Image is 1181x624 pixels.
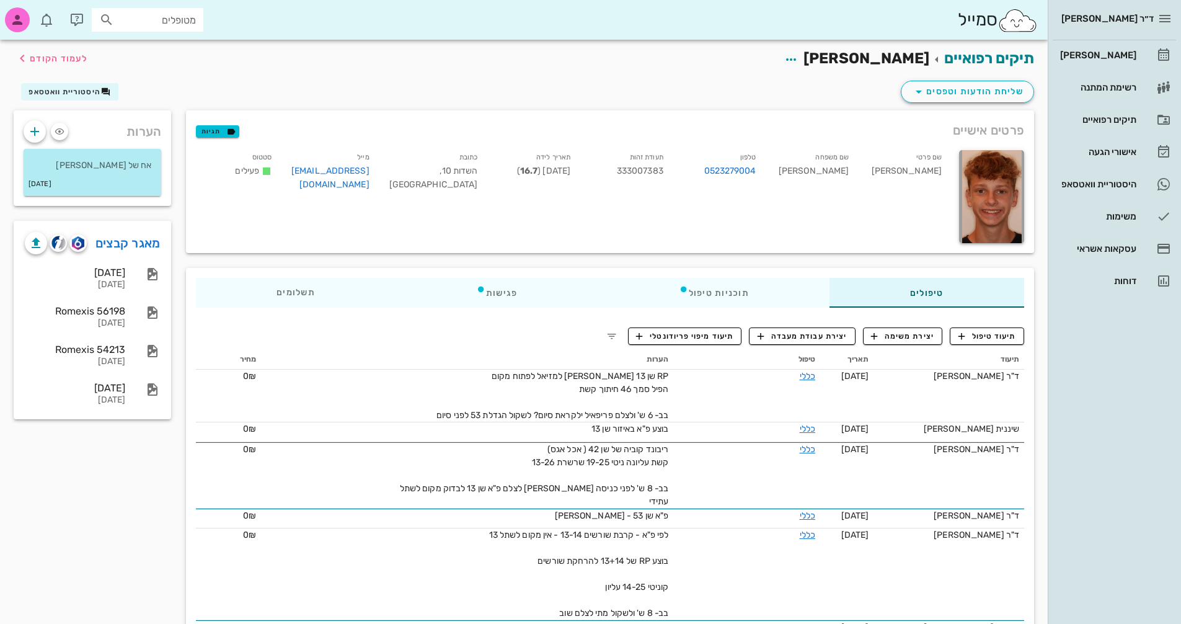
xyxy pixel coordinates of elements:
[749,328,855,345] button: יצירת עבודת מעבדה
[878,422,1019,435] div: שיננית [PERSON_NAME]
[673,350,820,370] th: טיפול
[357,153,369,161] small: מייל
[800,371,815,381] a: כללי
[276,288,315,297] span: תשלומים
[517,166,570,176] span: [DATE] ( )
[1058,50,1136,60] div: [PERSON_NAME]
[520,166,537,176] strong: 16.7
[50,234,67,252] button: cliniview logo
[871,331,934,342] span: יצירת משימה
[1058,212,1136,221] div: משימות
[863,328,943,345] button: יצירת משימה
[30,53,87,64] span: לעמוד הקודם
[800,424,815,434] a: כללי
[859,148,952,199] div: [PERSON_NAME]
[1058,115,1136,125] div: תיקים רפואיים
[958,331,1016,342] span: תיעוד טיפול
[1058,244,1136,254] div: עסקאות אשראי
[800,510,815,521] a: כללי
[916,153,942,161] small: שם פרטי
[878,528,1019,542] div: ד"ר [PERSON_NAME]
[389,179,478,190] span: [GEOGRAPHIC_DATA]
[704,164,756,178] a: 0523279004
[820,350,874,370] th: תאריך
[1061,13,1154,24] span: ד״ר [PERSON_NAME]
[874,350,1024,370] th: תיעוד
[997,8,1038,33] img: SmileCloud logo
[958,7,1038,33] div: סמייל
[95,233,161,253] a: מאגר קבצים
[628,328,742,345] button: תיעוד מיפוי פריודונטלי
[1053,202,1176,231] a: משימות
[1053,73,1176,102] a: רשימת המתנה
[944,50,1034,67] a: תיקים רפואיים
[878,509,1019,522] div: ד"ר [PERSON_NAME]
[800,530,815,540] a: כללי
[15,47,87,69] button: לעמוד הקודם
[878,443,1019,456] div: ד"ר [PERSON_NAME]
[911,84,1024,99] span: שליחת הודעות וטפסים
[25,344,125,355] div: Romexis 54213
[841,530,869,540] span: [DATE]
[829,278,1024,308] div: טיפולים
[235,166,259,176] span: פעילים
[72,236,84,250] img: romexis logo
[800,444,815,455] a: כללי
[1058,82,1136,92] div: רשימת המתנה
[436,371,668,421] span: RP שן 13 [PERSON_NAME] למזיאל לפתוח מקום הפיל סמך 46 חיתוך קשת בב- 6 ש' ולצלם פריפאיל ילקראת סיום...
[740,153,756,161] small: טלפון
[243,371,256,381] span: 0₪
[1053,105,1176,135] a: תיקים רפואיים
[25,357,125,367] div: [DATE]
[69,234,87,252] button: romexis logo
[459,153,478,161] small: כתובת
[1058,147,1136,157] div: אישורי הגעה
[1053,137,1176,167] a: אישורי הגעה
[901,81,1034,103] button: שליחת הודעות וטפסים
[1053,266,1176,296] a: דוחות
[1058,276,1136,286] div: דוחות
[25,267,125,279] div: [DATE]
[489,530,669,618] span: לפי פ"א - קרבת שורשים 13-14 - אין מקום לשתל 13 בוצע RP של 13+14 להרחקת שורשים קוניטי 14-25 עליון ...
[591,424,668,434] span: בוצע פ"א באיזור שן 13
[803,50,929,67] span: [PERSON_NAME]
[25,395,125,406] div: [DATE]
[1053,234,1176,264] a: עסקאות אשראי
[25,280,125,290] div: [DATE]
[243,510,256,521] span: 0₪
[953,120,1024,140] span: פרטים אישיים
[536,153,570,161] small: תאריך לידה
[1053,40,1176,70] a: [PERSON_NAME]
[636,331,733,342] span: תיעוד מיפוי פריודונטלי
[37,10,44,17] span: תג
[243,424,256,434] span: 0₪
[1058,179,1136,189] div: היסטוריית וואטסאפ
[29,87,100,96] span: היסטוריית וואטסאפ
[878,370,1019,383] div: ד"ר [PERSON_NAME]
[1053,169,1176,199] a: היסטוריית וואטסאפ
[201,126,234,137] span: תגיות
[29,177,51,191] small: [DATE]
[950,328,1024,345] button: תיעוד טיפול
[440,166,441,176] span: ,
[21,83,118,100] button: היסטוריית וואטסאפ
[196,350,261,370] th: מחיר
[25,382,125,394] div: [DATE]
[243,530,256,540] span: 0₪
[841,371,869,381] span: [DATE]
[25,318,125,329] div: [DATE]
[262,350,674,370] th: הערות
[291,166,369,190] a: [EMAIL_ADDRESS][DOMAIN_NAME]
[758,331,847,342] span: יצירת עבודת מעבדה
[14,110,171,146] div: הערות
[196,125,239,138] button: תגיות
[598,278,829,308] div: תוכניות טיפול
[440,166,477,176] span: השדות 10
[252,153,272,161] small: סטטוס
[841,444,869,455] span: [DATE]
[396,278,598,308] div: פגישות
[841,510,869,521] span: [DATE]
[815,153,849,161] small: שם משפחה
[555,510,669,521] span: פ"א שן 53 - [PERSON_NAME]
[243,444,256,455] span: 0₪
